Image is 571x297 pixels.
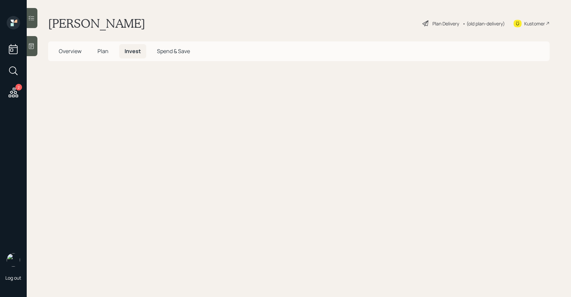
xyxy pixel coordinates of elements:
[524,20,545,27] div: Kustomer
[7,253,20,267] img: sami-boghos-headshot.png
[48,16,145,31] h1: [PERSON_NAME]
[157,47,190,55] span: Spend & Save
[462,20,505,27] div: • (old plan-delivery)
[15,84,22,91] div: 2
[5,275,21,281] div: Log out
[125,47,141,55] span: Invest
[98,47,109,55] span: Plan
[59,47,81,55] span: Overview
[432,20,459,27] div: Plan Delivery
